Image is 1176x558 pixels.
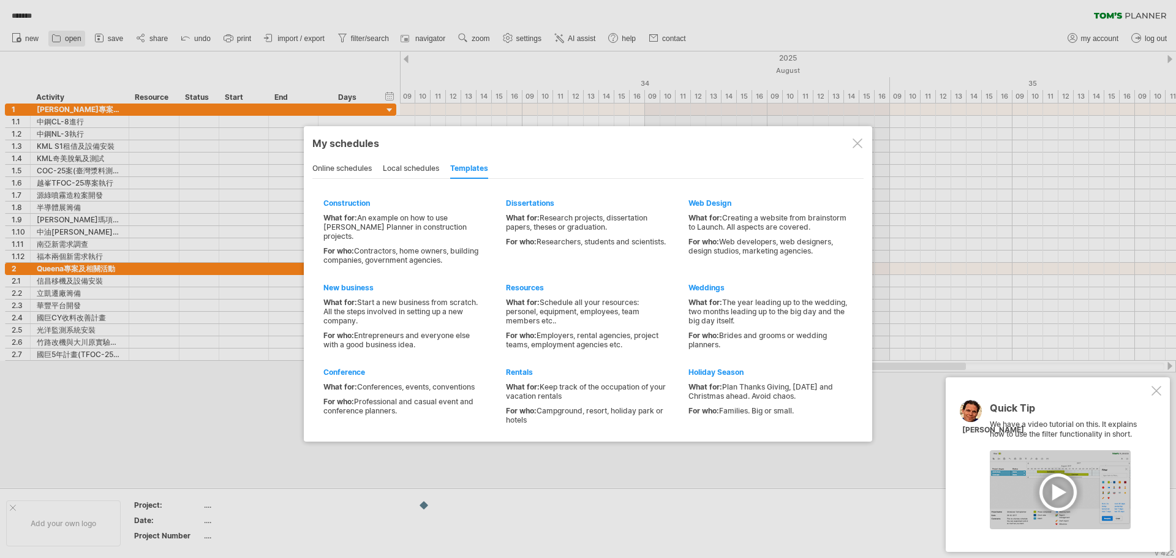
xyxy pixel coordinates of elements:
span: What for: [323,298,357,307]
div: Weddings [688,283,848,292]
span: What for: [688,298,722,307]
span: What for: [506,213,540,222]
span: What for: [688,382,722,391]
div: Web Design [688,198,848,208]
span: For who: [323,331,354,340]
div: We have a video tutorial on this. It explains how to use the filter functionality in short. [990,403,1149,529]
span: For who: [506,237,537,246]
div: Contractors, home owners, building companies, government agencies. [323,246,483,265]
div: New business [323,283,483,292]
span: For who: [323,246,354,255]
div: [PERSON_NAME] [962,425,1024,435]
div: Professional and casual event and conference planners. [323,397,483,415]
div: Entrepreneurs and everyone else with a good business idea. [323,331,483,349]
span: What for: [323,382,357,391]
div: Web developers, web designers, design studios, marketing agencies. [688,237,848,255]
div: Families. Big or small. [688,406,848,415]
span: For who: [506,331,537,340]
div: The year leading up to the wedding, two months leading up to the big day and the big day itself. [688,298,848,325]
span: For who: [688,406,719,415]
div: Schedule all your resources: personel, equipment, employees, team members etc.. [506,298,666,325]
div: templates [450,159,488,179]
div: Campground, resort, holiday park or hotels [506,406,666,424]
div: Rentals [506,368,666,377]
div: Researchers, students and scientists. [506,237,666,246]
span: What for: [688,213,722,222]
div: Employers, rental agencies, project teams, employment agencies etc. [506,331,666,349]
span: What for: [506,298,540,307]
span: For who: [688,331,719,340]
div: Quick Tip [990,403,1149,420]
span: For who: [688,237,719,246]
span: For who: [323,397,354,406]
div: Resources [506,283,666,292]
span: What for: [506,382,540,391]
div: Start a new business from scratch. All the steps involved in setting up a new company. [323,298,483,325]
div: Brides and grooms or wedding planners. [688,331,848,349]
div: Plan Thanks Giving, [DATE] and Christmas ahead. Avoid chaos. [688,382,848,401]
div: Holiday Season [688,368,848,377]
div: Dissertations [506,198,666,208]
span: For who: [506,406,537,415]
div: Conferences, events, conventions [323,382,483,391]
div: Conference [323,368,483,377]
div: An example on how to use [PERSON_NAME] Planner in construction projects. [323,213,483,241]
div: Keep track of the occupation of your vacation rentals [506,382,666,401]
div: Creating a website from brainstorm to Launch. All aspects are covered. [688,213,848,232]
div: Research projects, dissertation papers, theses or graduation. [506,213,666,232]
div: My schedules [312,137,864,149]
div: local schedules [383,159,439,179]
div: online schedules [312,159,372,179]
div: Construction [323,198,483,208]
span: What for: [323,213,357,222]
